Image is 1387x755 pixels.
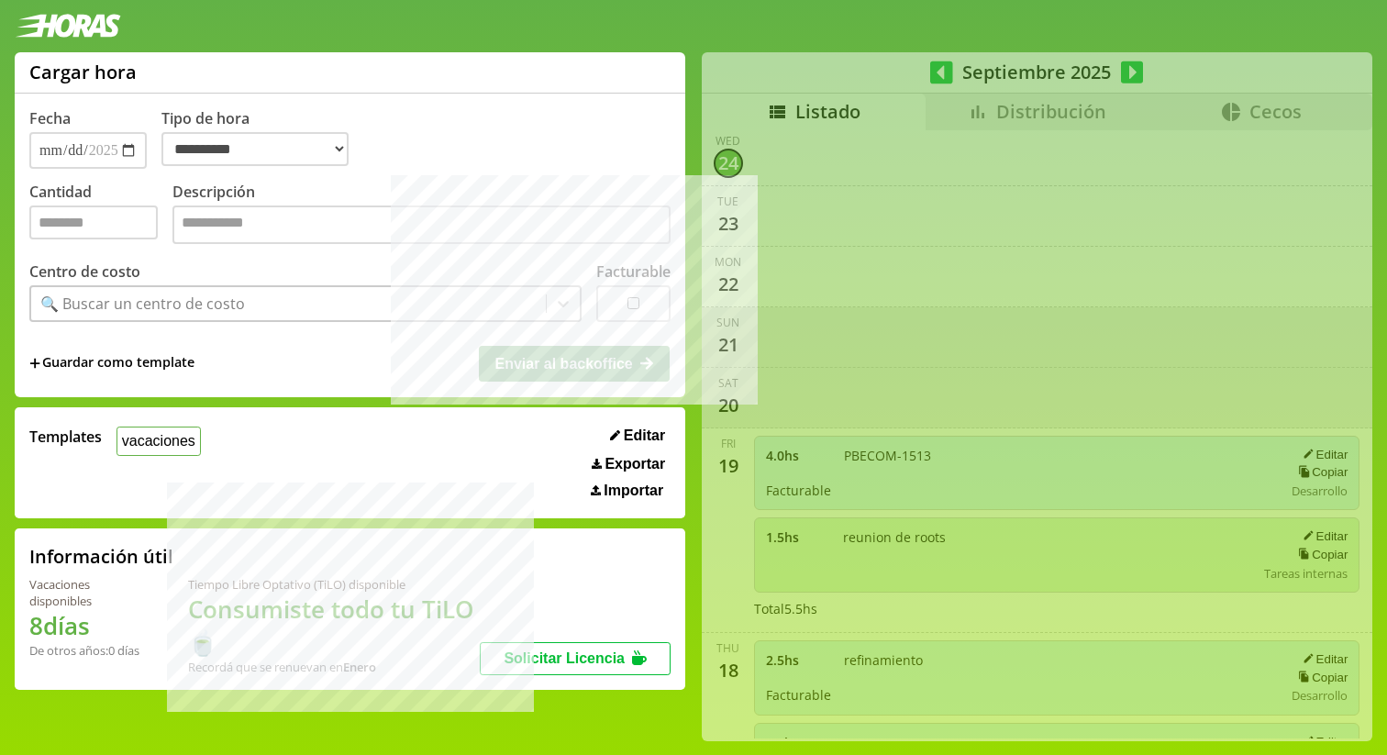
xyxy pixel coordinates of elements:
button: Solicitar Licencia [480,642,671,675]
label: Fecha [29,108,71,128]
span: Solicitar Licencia [504,650,625,666]
div: Tiempo Libre Optativo (TiLO) disponible [188,576,481,593]
span: +Guardar como template [29,353,194,373]
select: Tipo de hora [161,132,349,166]
h2: Información útil [29,544,173,569]
label: Tipo de hora [161,108,363,169]
h1: 8 días [29,609,144,642]
h1: Cargar hora [29,60,137,84]
textarea: Descripción [172,205,671,244]
label: Centro de costo [29,261,140,282]
label: Descripción [172,182,671,249]
img: logotipo [15,14,121,38]
span: Templates [29,427,102,447]
div: Recordá que se renuevan en [188,659,481,675]
button: Exportar [586,455,671,473]
span: + [29,353,40,373]
input: Cantidad [29,205,158,239]
button: vacaciones [117,427,201,455]
label: Facturable [596,261,671,282]
span: Importar [604,483,663,499]
div: Vacaciones disponibles [29,576,144,609]
b: Enero [343,659,376,675]
button: Editar [605,427,671,445]
div: 🔍 Buscar un centro de costo [40,294,245,314]
div: De otros años: 0 días [29,642,144,659]
label: Cantidad [29,182,172,249]
h1: Consumiste todo tu TiLO 🍵 [188,593,481,659]
span: Editar [624,427,665,444]
span: Exportar [605,456,665,472]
